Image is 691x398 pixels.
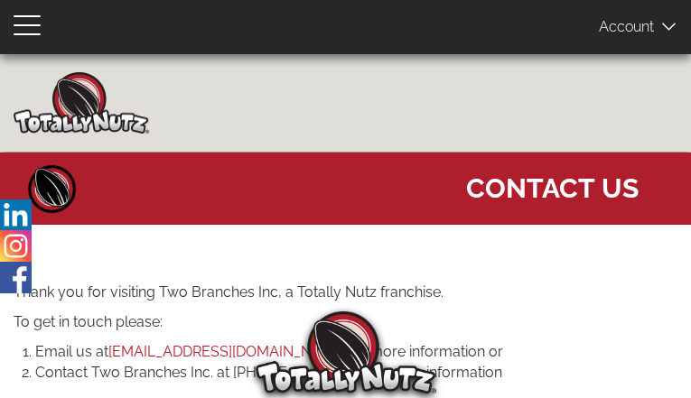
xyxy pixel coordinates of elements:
[35,342,677,363] li: Email us at for more information or
[35,363,677,384] li: Contact Two Branches Inc. at [PHONE_NUMBER] for more information
[14,312,677,333] p: To get in touch please:
[256,311,436,393] img: Totally Nutz Logo
[466,162,639,207] span: Contact Us
[25,162,79,216] a: Home
[108,343,347,360] a: [EMAIL_ADDRESS][DOMAIN_NAME]
[14,72,149,134] img: Home
[14,282,677,303] p: Thank you for visiting Two Branches Inc, a Totally Nutz franchise.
